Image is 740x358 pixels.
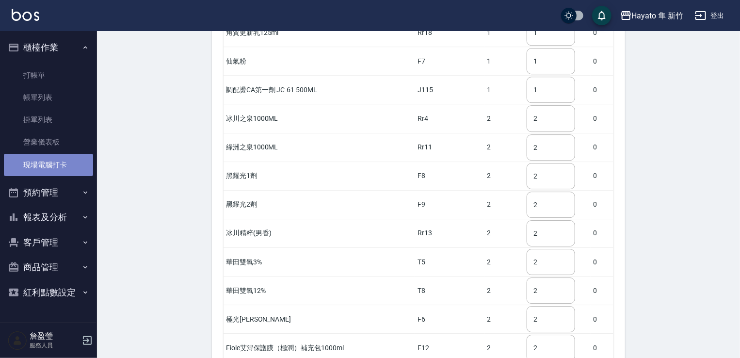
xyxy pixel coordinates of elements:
a: 打帳單 [4,64,93,86]
td: Rr4 [415,104,484,133]
td: 2 [485,190,525,219]
td: J115 [415,76,484,104]
td: 2 [485,162,525,190]
td: 2 [485,104,525,133]
td: 黑耀光2劑 [224,190,415,219]
td: 0 [591,76,613,104]
td: 0 [591,277,613,305]
div: Hayato 隼 新竹 [632,10,683,22]
button: save [592,6,611,25]
td: 0 [591,219,613,247]
td: 0 [591,162,613,190]
td: 0 [591,18,613,47]
td: 0 [591,47,613,76]
td: 黑耀光1劑 [224,162,415,190]
p: 服務人員 [30,341,79,350]
td: T8 [415,277,484,305]
td: 2 [485,133,525,162]
td: 0 [591,248,613,277]
td: 0 [591,305,613,334]
td: 2 [485,305,525,334]
td: 華田雙氧12% [224,277,415,305]
button: Hayato 隼 新竹 [616,6,687,26]
td: T5 [415,248,484,277]
td: 2 [485,248,525,277]
img: Logo [12,9,39,21]
td: 0 [591,190,613,219]
a: 營業儀表板 [4,131,93,153]
td: 冰川之泉1000ML [224,104,415,133]
td: 1 [485,47,525,76]
a: 掛單列表 [4,109,93,131]
td: 1 [485,76,525,104]
td: Rr18 [415,18,484,47]
td: 冰川精粹(男香) [224,219,415,247]
h5: 詹盈瑩 [30,331,79,341]
a: 現場電腦打卡 [4,154,93,176]
td: 仙氣粉 [224,47,415,76]
button: 登出 [691,7,728,25]
td: F9 [415,190,484,219]
td: F8 [415,162,484,190]
td: 調配燙CA第一劑 JC-61 500ML [224,76,415,104]
td: 0 [591,104,613,133]
td: Rr11 [415,133,484,162]
td: 1 [485,18,525,47]
a: 帳單列表 [4,86,93,109]
td: 2 [485,219,525,247]
td: Rr13 [415,219,484,247]
td: 0 [591,133,613,162]
td: 綠洲之泉1000ML [224,133,415,162]
img: Person [8,331,27,350]
button: 報表及分析 [4,205,93,230]
td: 角質更新乳125ml [224,18,415,47]
td: F6 [415,305,484,334]
button: 商品管理 [4,255,93,280]
td: 華田雙氧3% [224,248,415,277]
button: 客戶管理 [4,230,93,255]
td: 2 [485,277,525,305]
button: 預約管理 [4,180,93,205]
button: 櫃檯作業 [4,35,93,60]
td: 極光[PERSON_NAME] [224,305,415,334]
td: F7 [415,47,484,76]
button: 紅利點數設定 [4,280,93,305]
